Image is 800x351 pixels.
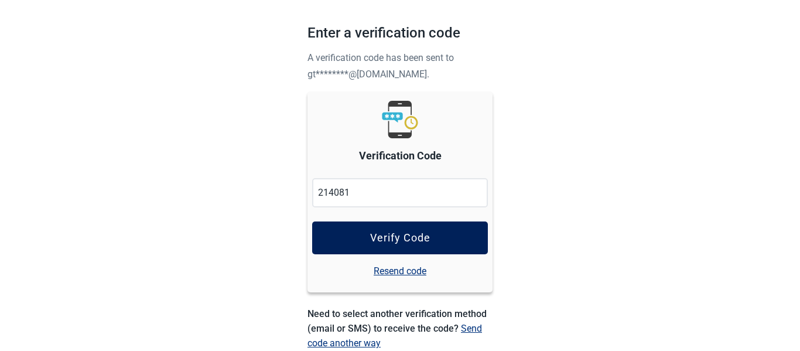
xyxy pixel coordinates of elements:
[359,148,442,164] label: Verification Code
[307,22,493,49] h1: Enter a verification code
[307,52,454,80] span: A verification code has been sent to gt********@[DOMAIN_NAME].
[374,264,426,278] a: Resend code
[312,221,488,254] button: Verify Code
[307,308,487,334] span: Need to select another verification method (email or SMS) to receive the code?
[312,178,488,207] input: Enter Code Here
[370,232,430,244] div: Verify Code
